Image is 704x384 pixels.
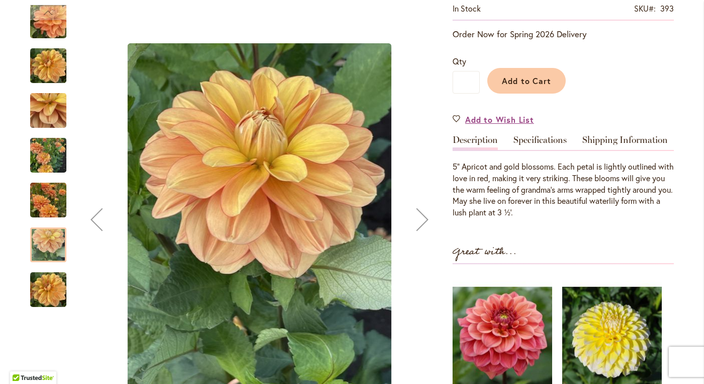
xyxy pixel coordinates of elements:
[502,75,552,86] span: Add to Cart
[30,38,76,83] div: GRANDMA'S HUG
[453,3,481,15] div: Availability
[513,135,567,150] a: Specifications
[30,262,66,307] div: GRANDMA'S HUG
[660,3,674,15] div: 393
[30,131,66,180] img: GRANDMA'S HUG
[453,244,517,260] strong: Great with...
[30,266,66,314] img: GRANDMA'S HUG
[453,3,481,14] span: In stock
[582,135,668,150] a: Shipping Information
[30,5,66,20] div: Previous
[30,128,76,173] div: GRANDMA'S HUG
[453,28,674,40] p: Order Now for Spring 2026 Delivery
[8,348,36,376] iframe: Launch Accessibility Center
[453,135,674,218] div: Detailed Product Info
[453,114,534,125] a: Add to Wish List
[465,114,534,125] span: Add to Wish List
[30,83,76,128] div: GRANDMA'S HUG
[453,56,466,66] span: Qty
[453,135,498,150] a: Description
[30,173,76,217] div: GRANDMA'S HUG
[30,87,66,135] img: GRANDMA'S HUG
[487,68,566,94] button: Add to Cart
[634,3,656,14] strong: SKU
[30,217,76,262] div: GRANDMA'S HUG
[453,161,674,218] p: 5” Apricot and gold blossoms. Each petal is lightly outlined with love in red, making it very str...
[30,176,66,224] img: GRANDMA'S HUG
[30,42,66,90] img: GRANDMA'S HUG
